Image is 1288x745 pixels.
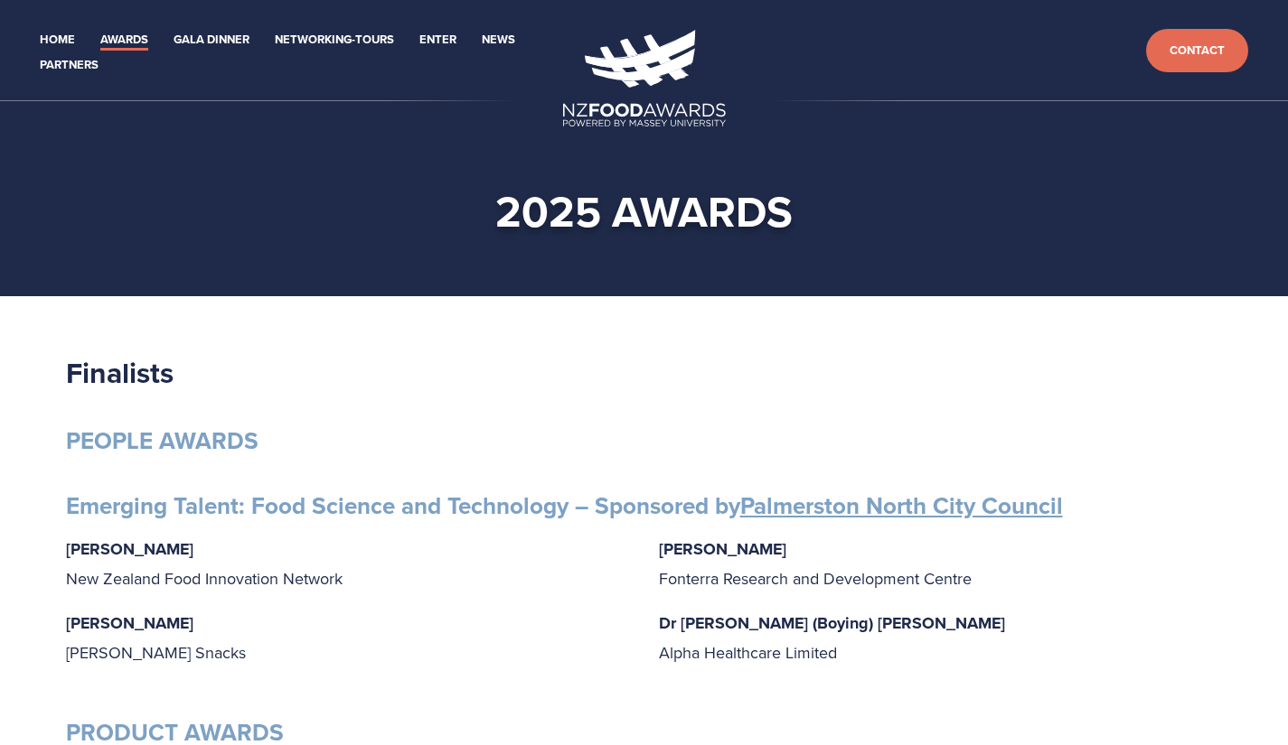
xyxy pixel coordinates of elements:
[66,535,630,592] p: New Zealand Food Innovation Network
[40,55,99,76] a: Partners
[66,537,193,561] strong: [PERSON_NAME]
[100,30,148,51] a: Awards
[659,609,1223,666] p: Alpha Healthcare Limited
[275,30,394,51] a: Networking-Tours
[482,30,515,51] a: News
[66,489,1063,523] strong: Emerging Talent: Food Science and Technology – Sponsored by
[740,489,1063,523] a: Palmerston North City Council
[40,30,75,51] a: Home
[659,537,786,561] strong: [PERSON_NAME]
[1146,29,1248,73] a: Contact
[66,611,193,635] strong: [PERSON_NAME]
[174,30,249,51] a: Gala Dinner
[659,611,1005,635] strong: Dr [PERSON_NAME] (Boying) [PERSON_NAME]
[66,609,630,666] p: [PERSON_NAME] Snacks
[66,351,174,394] strong: Finalists
[659,535,1223,592] p: Fonterra Research and Development Centre
[419,30,456,51] a: Enter
[95,184,1194,238] h1: 2025 awards
[66,424,259,458] strong: PEOPLE AWARDS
